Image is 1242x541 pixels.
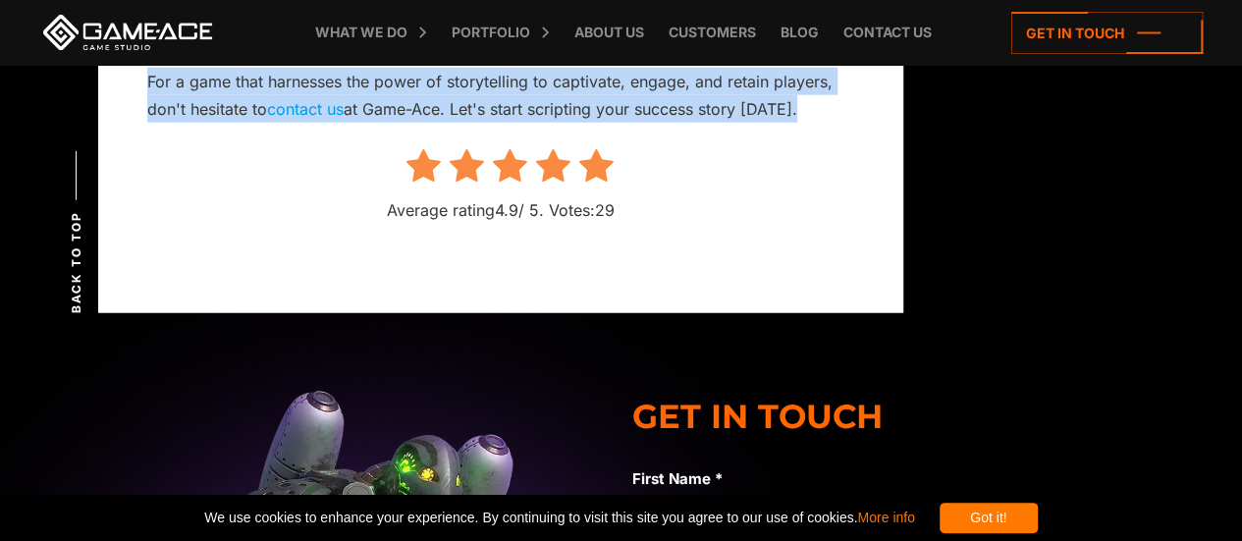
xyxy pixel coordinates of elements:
div: Got it! [940,503,1038,533]
a: contact us [267,99,344,119]
span: 4.9 [495,200,518,220]
span: We use cookies to enhance your experience. By continuing to visit this site you agree to our use ... [204,503,914,533]
p: Average rating / 5. Votes: [147,196,854,224]
span: Back to top [68,211,85,313]
a: More info [857,510,914,525]
p: For a game that harnesses the power of storytelling to captivate, engage, and retain players, don... [147,68,854,124]
span: 29 [595,200,615,220]
label: First Name * [632,467,1121,491]
a: Get in touch [1011,12,1203,54]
